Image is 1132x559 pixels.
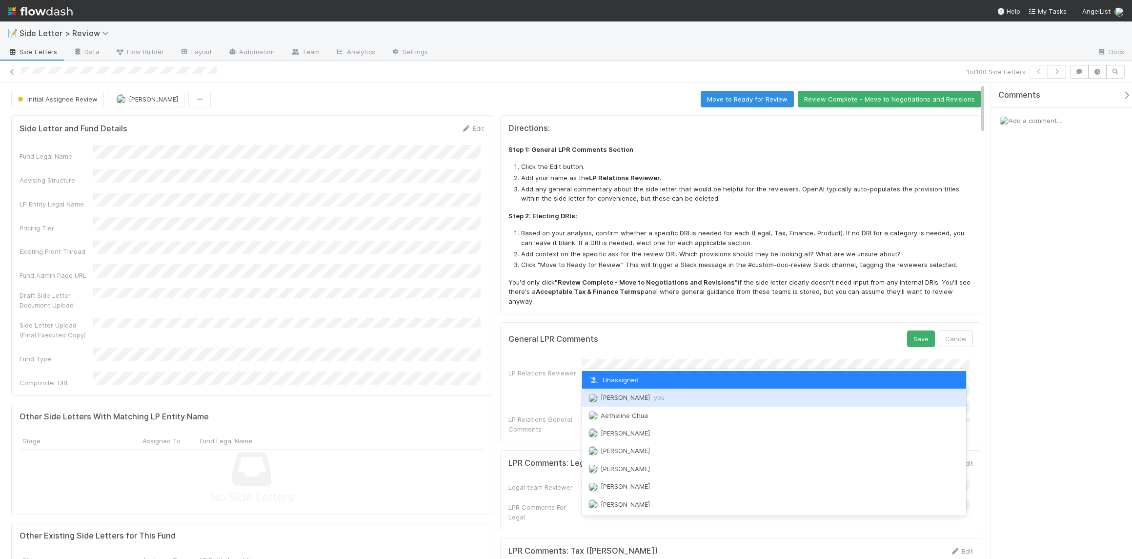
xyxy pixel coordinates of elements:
[601,447,650,455] span: [PERSON_NAME]
[999,116,1009,125] img: avatar_6177bb6d-328c-44fd-b6eb-4ffceaabafa4.png
[20,354,93,364] div: Fund Type
[220,45,283,61] a: Automation
[601,429,650,437] span: [PERSON_NAME]
[798,91,981,107] button: Review Complete - Move to Negotiations and Revisions
[115,47,164,57] span: Flow Builder
[20,320,93,340] div: Side Letter Upload (Final Executed Copy)
[129,95,178,103] span: [PERSON_NAME]
[967,67,1026,77] span: 1 of 100 Side Letters
[588,446,598,456] img: avatar_a2647de5-9415-4215-9880-ea643ac47f2f.png
[8,47,57,57] span: Side Letters
[1114,7,1124,17] img: avatar_6177bb6d-328c-44fd-b6eb-4ffceaabafa4.png
[1090,45,1132,61] a: Docs
[283,45,327,61] a: Team
[1028,6,1067,16] a: My Tasks
[1082,7,1111,15] span: AngelList
[107,45,172,61] a: Flow Builder
[521,228,973,248] li: Based on your analysis, confirm whether a specific DRI is needed for each (Legal, Tax, Finance, P...
[997,6,1020,16] div: Help
[555,278,738,286] strong: "Review Complete - Move to Negotiations and Revisions"
[108,91,184,107] button: [PERSON_NAME]
[508,482,582,492] div: Legal team Reviewer
[20,223,93,233] div: Pricing Tier
[383,45,436,61] a: Settings
[327,45,383,61] a: Analytics
[508,368,582,378] div: LP Relations Reviewer
[588,464,598,474] img: avatar_628a5c20-041b-43d3-a441-1958b262852b.png
[20,270,93,280] div: Fund Admin Page URL
[601,465,650,473] span: [PERSON_NAME]
[20,124,127,134] h5: Side Letter and Fund Details
[588,499,598,509] img: avatar_d6b50140-ca82-482e-b0bf-854821fc5d82.png
[601,482,650,490] span: [PERSON_NAME]
[20,151,93,161] div: Fund Legal Name
[521,173,973,183] li: Add your name as the
[508,145,633,153] strong: Step 1: General LPR Comments Section
[508,546,658,556] h5: LPR Comments: Tax ([PERSON_NAME])
[16,95,98,103] span: Initial Assignee Review
[950,547,973,555] a: Edit
[508,278,973,307] p: You'd only click if the side letter clearly doesn't need input from any internal DRIs. You'll see...
[508,458,737,468] h5: LPR Comments: Legal ([PERSON_NAME] / [PERSON_NAME])
[65,45,107,61] a: Data
[701,91,794,107] button: Move to Ready for Review
[116,94,126,104] img: avatar_6177bb6d-328c-44fd-b6eb-4ffceaabafa4.png
[601,500,650,508] span: [PERSON_NAME]
[20,378,93,388] div: Comptroller URL
[20,290,93,310] div: Draft Side Letter Document Upload
[521,185,973,204] li: Add any general commentary about the side letter that would be helpful for the reviewers. OpenAI ...
[589,174,662,182] strong: LP Relations Reviewer.
[508,334,598,344] h5: General LPR Comments
[508,502,582,522] div: LPR Comments For Legal
[8,3,73,20] img: logo-inverted-e16ddd16eac7371096b0.svg
[461,124,484,132] a: Edit
[998,90,1040,100] span: Comments
[210,489,294,507] span: No Side Letters
[521,249,973,259] li: Add context on the specific ask for the review DRI. Which provisions should they be looking at? W...
[588,376,639,384] span: Unassigned
[22,436,40,446] span: Stage
[11,91,104,107] button: Initial Assignee Review
[508,212,577,220] strong: Step 2: Electing DRIs:
[20,199,93,209] div: LP Entity Legal Name
[508,124,973,133] h5: Directions:
[20,28,114,38] span: Side Letter > Review
[521,260,973,270] li: Click "Move to Ready for Review." This will trigger a Slack message in the #custom-doc-review Sla...
[20,175,93,185] div: Advising Structure
[939,331,973,347] button: Cancel
[654,393,665,401] span: you
[521,162,973,172] li: Click the Edit button.
[200,436,252,446] span: Fund Legal Name
[536,288,641,295] strong: Acceptable Tax & Finance Terms
[508,414,582,434] div: LP Relations General Comments
[142,436,181,446] span: Assigned To
[588,482,598,492] img: avatar_12dd09bb-393f-4edb-90ff-b12147216d3f.png
[172,45,220,61] a: Layout
[588,393,598,403] img: avatar_6177bb6d-328c-44fd-b6eb-4ffceaabafa4.png
[601,393,665,401] span: [PERSON_NAME]
[1009,117,1061,124] span: Add a comment...
[1028,7,1067,15] span: My Tasks
[588,411,598,420] img: avatar_103f69d0-f655-4f4f-bc28-f3abe7034599.png
[20,531,176,541] h5: Other Existing Side Letters for This Fund
[907,331,935,347] button: Save
[20,412,209,422] h5: Other Side Letters With Matching LP Entity Name
[508,145,973,155] p: :
[601,412,648,419] span: Aetheline Chua
[8,29,18,37] span: 📝
[588,428,598,438] img: avatar_df83acd9-d480-4d6e-a150-67f005a3ea0d.png
[20,247,93,256] div: Existing Front Thread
